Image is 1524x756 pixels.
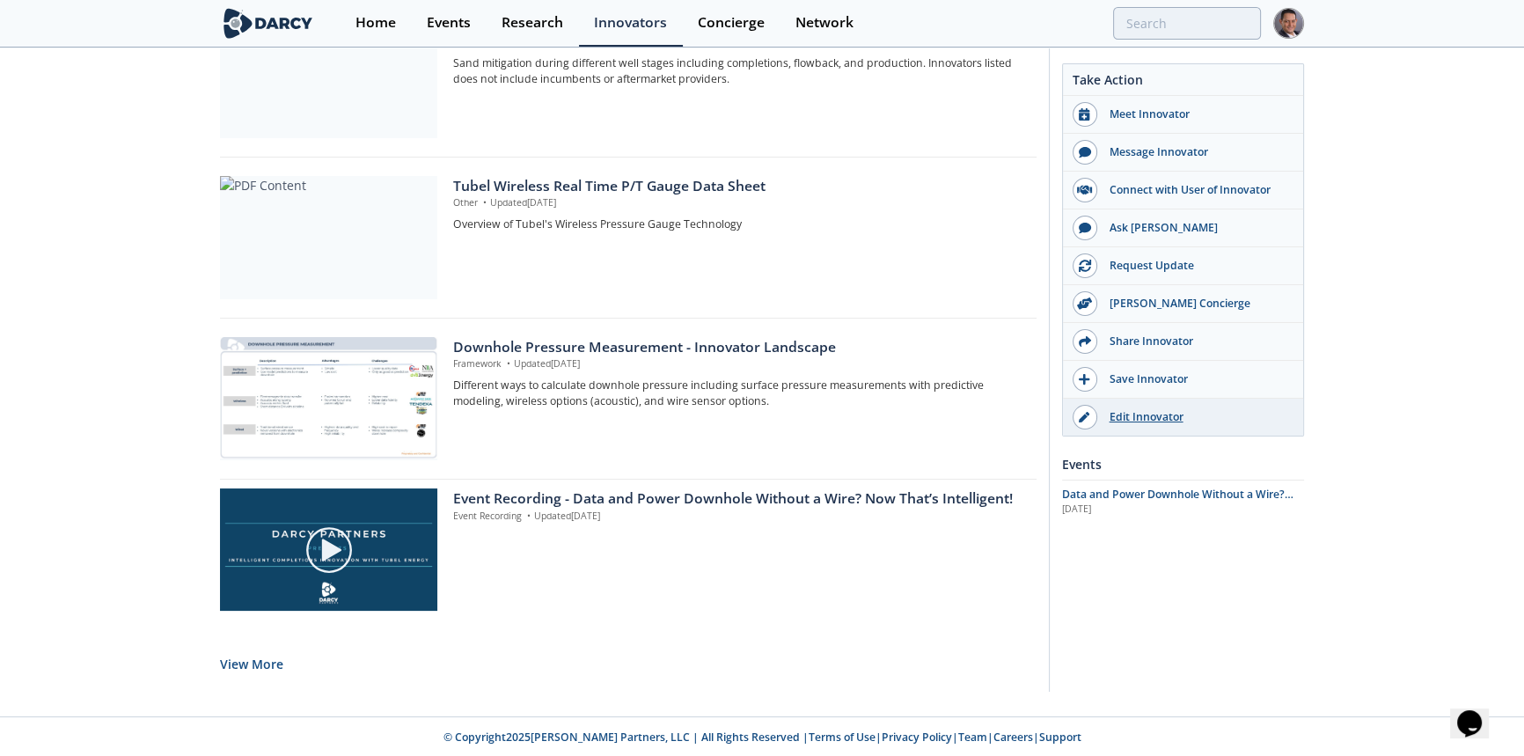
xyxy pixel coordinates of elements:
[220,488,1037,612] a: Video Content Event Recording - Data and Power Downhole Without a Wire? Now That’s Intelligent! E...
[1097,334,1294,349] div: Share Innovator
[1273,8,1304,39] img: Profile
[1097,144,1294,160] div: Message Innovator
[502,16,563,30] div: Research
[220,488,437,611] img: Video Content
[594,16,667,30] div: Innovators
[453,488,1024,510] div: Event Recording - Data and Power Downhole Without a Wire? Now That’s Intelligent!
[220,8,316,39] img: logo-wide.svg
[453,378,1024,410] p: Different ways to calculate downhole pressure including surface pressure measurements with predic...
[1113,7,1261,40] input: Advanced Search
[809,730,876,745] a: Terms of Use
[1062,487,1304,517] a: Data and Power Downhole Without a Wire? Now That’s Intelligent! [DATE]
[111,730,1413,745] p: © Copyright 2025 [PERSON_NAME] Partners, LLC | All Rights Reserved | | | | |
[453,510,1024,524] p: Event Recording Updated [DATE]
[453,357,1024,371] p: Framework Updated [DATE]
[453,176,1024,197] div: Tubel Wireless Real Time P/T Gauge Data Sheet
[958,730,987,745] a: Team
[1062,503,1304,517] div: [DATE]
[1063,361,1303,399] button: Save Innovator
[220,642,283,686] button: load more
[1097,258,1294,274] div: Request Update
[1450,686,1506,738] iframe: chat widget
[1063,399,1303,436] a: Edit Innovator
[1097,220,1294,236] div: Ask [PERSON_NAME]
[882,730,952,745] a: Privacy Policy
[1062,487,1293,517] span: Data and Power Downhole Without a Wire? Now That’s Intelligent!
[220,337,1037,460] a: Downhole Pressure Measurement - Innovator Landscape preview Downhole Pressure Measurement - Innov...
[480,196,490,209] span: •
[795,16,854,30] div: Network
[504,357,514,370] span: •
[1063,70,1303,96] div: Take Action
[355,16,396,30] div: Home
[1097,409,1294,425] div: Edit Innovator
[1097,106,1294,122] div: Meet Innovator
[1097,296,1294,312] div: [PERSON_NAME] Concierge
[993,730,1033,745] a: Careers
[1062,449,1304,480] div: Events
[453,196,1024,210] p: Other Updated [DATE]
[220,176,1037,299] a: PDF Content Tubel Wireless Real Time P/T Gauge Data Sheet Other •Updated[DATE] Overview of Tubel'...
[1097,182,1294,198] div: Connect with User of Innovator
[1097,371,1294,387] div: Save Innovator
[453,337,1024,358] div: Downhole Pressure Measurement - Innovator Landscape
[304,525,354,575] img: play-chapters-gray.svg
[524,510,534,522] span: •
[453,217,1024,232] p: Overview of Tubel's Wireless Pressure Gauge Technology
[698,16,765,30] div: Concierge
[1039,730,1081,745] a: Support
[220,15,1037,138] a: PDF Content Sand Management & Control - Technology Landscape Framework •Updated[DATE] Sand mitiga...
[427,16,471,30] div: Events
[453,55,1024,88] p: Sand mitigation during different well stages including completions, flowback, and production. Inn...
